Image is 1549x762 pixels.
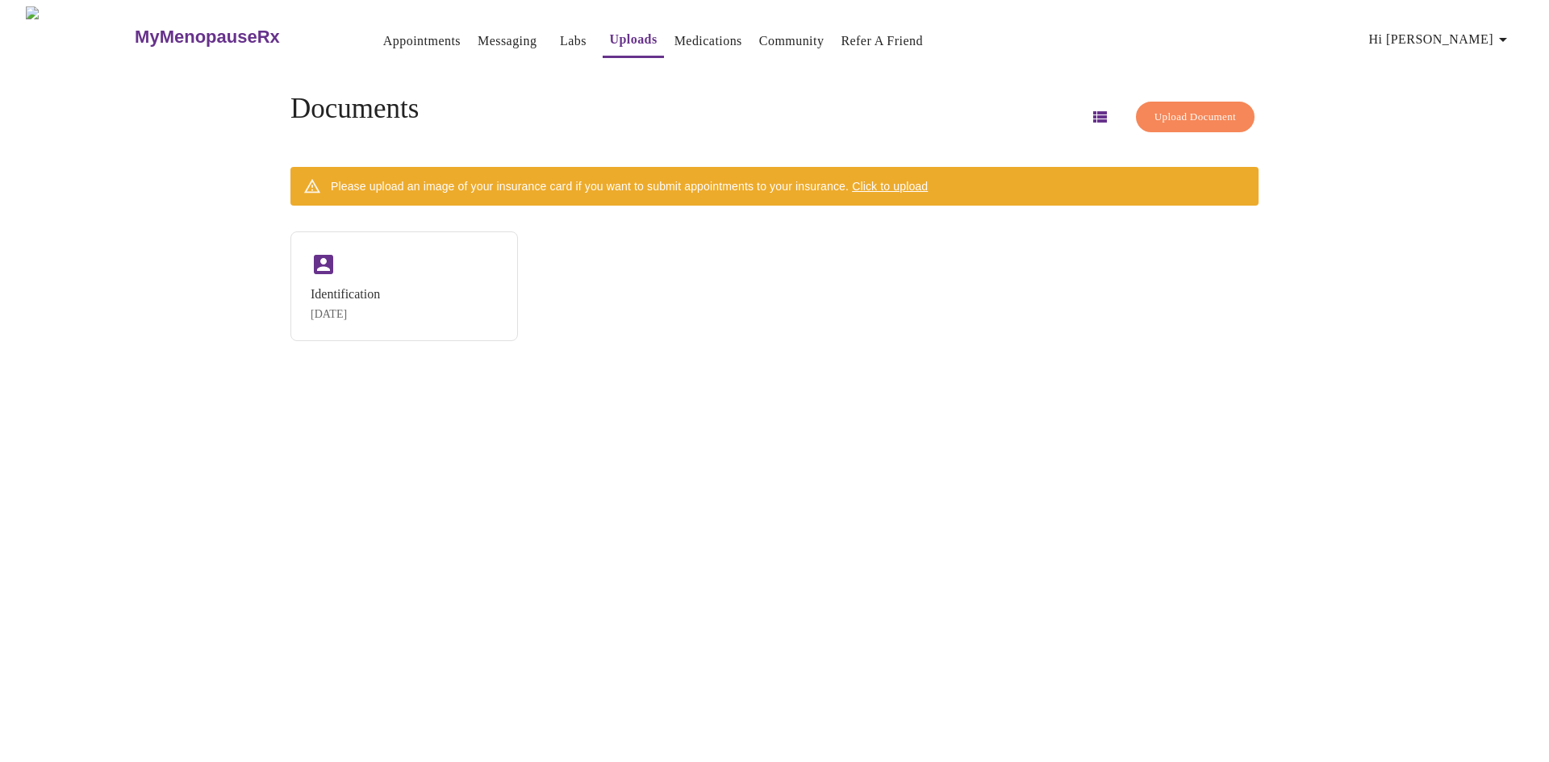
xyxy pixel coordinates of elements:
a: Appointments [383,30,461,52]
div: [DATE] [311,308,380,321]
img: MyMenopauseRx Logo [26,6,133,67]
button: Upload Document [1136,102,1255,133]
a: MyMenopauseRx [133,9,344,65]
span: Upload Document [1154,108,1236,127]
button: Community [753,25,831,57]
a: Medications [674,30,742,52]
a: Uploads [609,28,657,51]
span: Click to upload [852,180,928,193]
a: Community [759,30,825,52]
button: Refer a Friend [834,25,929,57]
button: Uploads [603,23,663,58]
button: Hi [PERSON_NAME] [1363,23,1519,56]
button: Switch to list view [1080,98,1119,136]
a: Refer a Friend [841,30,923,52]
h3: MyMenopauseRx [135,27,280,48]
span: Hi [PERSON_NAME] [1369,28,1513,51]
button: Labs [547,25,599,57]
a: Messaging [478,30,537,52]
h4: Documents [290,93,419,125]
div: Please upload an image of your insurance card if you want to submit appointments to your insurance. [331,172,928,201]
button: Medications [668,25,749,57]
div: Identification [311,287,380,302]
button: Messaging [471,25,543,57]
button: Appointments [377,25,467,57]
a: Labs [560,30,587,52]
